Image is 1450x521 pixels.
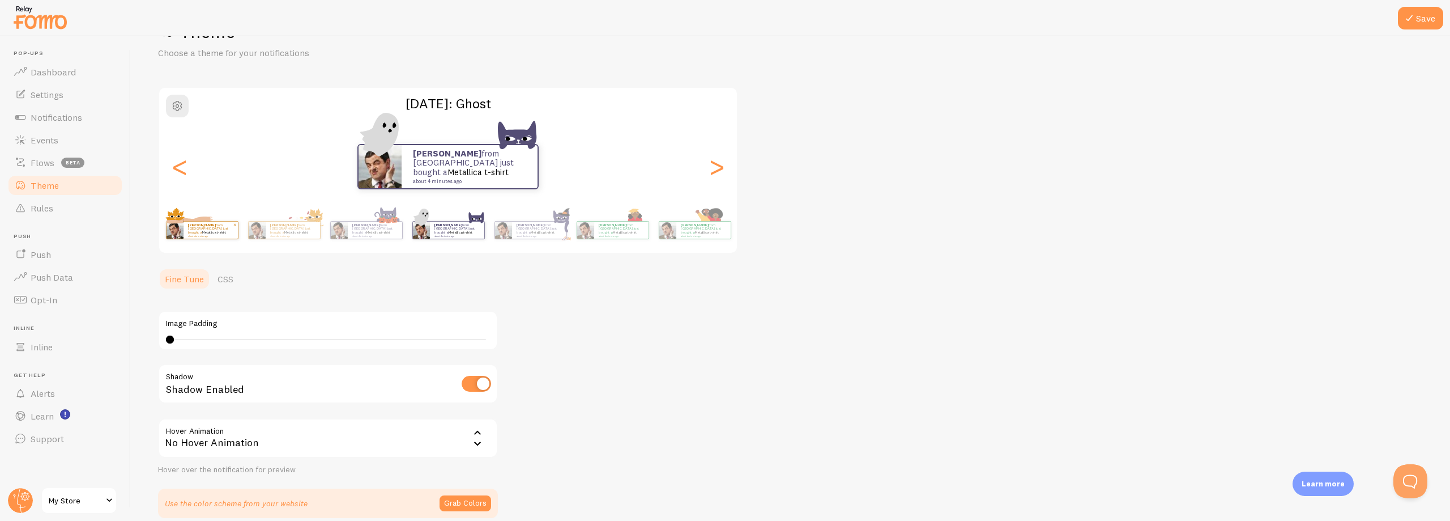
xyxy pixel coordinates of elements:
div: Previous slide [173,126,186,207]
a: Settings [7,83,123,106]
small: about 4 minutes ago [599,235,643,237]
a: Metallica t-shirt [284,230,308,235]
a: Push [7,243,123,266]
a: Inline [7,336,123,358]
strong: [PERSON_NAME] [270,223,297,227]
span: Rules [31,202,53,214]
a: Flows beta [7,151,123,174]
small: about 4 minutes ago [434,235,479,237]
small: about 4 minutes ago [517,235,561,237]
p: Learn more [1302,478,1345,489]
button: Grab Colors [440,495,491,511]
a: Rules [7,197,123,219]
a: Metallica t-shirt [447,167,509,177]
span: My Store [49,494,103,507]
small: about 4 minutes ago [681,235,725,237]
img: Fomo [248,222,265,239]
a: Metallica t-shirt [366,230,390,235]
img: Fomo [577,222,594,239]
a: Metallica t-shirt [202,230,226,235]
a: Metallica t-shirt [530,230,555,235]
span: Dashboard [31,66,76,78]
div: Next slide [710,126,723,207]
a: Metallica t-shirt [448,230,472,235]
span: Inline [31,341,53,353]
svg: <p>Watch New Feature Tutorials!</p> [60,409,70,420]
a: Dashboard [7,61,123,83]
div: Learn more [1293,472,1354,496]
img: Fomo [166,222,183,239]
h2: [DATE]: Ghost [159,95,737,112]
span: Push [31,249,51,260]
p: Choose a theme for your notifications [158,46,430,60]
small: about 4 minutes ago [352,235,396,237]
strong: [PERSON_NAME] [413,148,481,159]
span: Events [31,134,58,146]
a: Alerts [7,382,123,405]
strong: [PERSON_NAME] [517,223,544,227]
span: Push Data [31,272,73,283]
strong: [PERSON_NAME] [681,223,708,227]
a: Theme [7,174,123,197]
strong: [PERSON_NAME] [188,223,215,227]
strong: [PERSON_NAME] [599,223,626,227]
small: about 4 minutes ago [188,235,232,237]
a: Support [7,427,123,450]
img: Fomo [359,145,402,188]
iframe: Help Scout Beacon - Open [1393,464,1427,498]
label: Image Padding [166,319,490,329]
a: Notifications [7,106,123,129]
p: from [GEOGRAPHIC_DATA] just bought a [434,223,480,237]
img: fomo-relay-logo-orange.svg [12,3,69,32]
span: Learn [31,410,54,422]
span: Push [14,233,123,240]
a: CSS [211,268,240,290]
div: Shadow Enabled [158,364,498,405]
a: Opt-In [7,289,123,311]
img: Fomo [330,222,347,239]
small: about 4 minutes ago [270,235,314,237]
span: Support [31,433,64,444]
img: Fomo [412,222,429,239]
span: Alerts [31,388,55,399]
span: Get Help [14,372,123,379]
img: Fomo [659,222,676,239]
a: My Store [41,487,117,514]
strong: [PERSON_NAME] [352,223,379,227]
span: beta [61,158,84,168]
span: Flows [31,157,54,168]
p: from [GEOGRAPHIC_DATA] just bought a [413,149,526,184]
p: from [GEOGRAPHIC_DATA] just bought a [681,223,726,237]
a: Events [7,129,123,151]
p: from [GEOGRAPHIC_DATA] just bought a [517,223,562,237]
a: Metallica t-shirt [612,230,637,235]
p: from [GEOGRAPHIC_DATA] just bought a [188,223,233,237]
div: No Hover Animation [158,418,498,458]
p: from [GEOGRAPHIC_DATA] just bought a [599,223,644,237]
small: about 4 minutes ago [413,179,523,184]
p: Use the color scheme from your website [165,498,308,509]
a: Metallica t-shirt [694,230,719,235]
span: Theme [31,180,59,191]
img: Fomo [494,222,511,239]
a: Learn [7,405,123,427]
span: Inline [14,325,123,332]
p: from [GEOGRAPHIC_DATA] just bought a [352,223,398,237]
span: Pop-ups [14,50,123,57]
a: Push Data [7,266,123,289]
span: Opt-In [31,294,57,306]
div: Hover over the notification for preview [158,465,498,475]
span: Settings [31,89,63,100]
strong: [PERSON_NAME] [434,223,462,227]
a: Fine Tune [158,268,211,290]
p: from [GEOGRAPHIC_DATA] just bought a [270,223,315,237]
span: Notifications [31,112,82,123]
